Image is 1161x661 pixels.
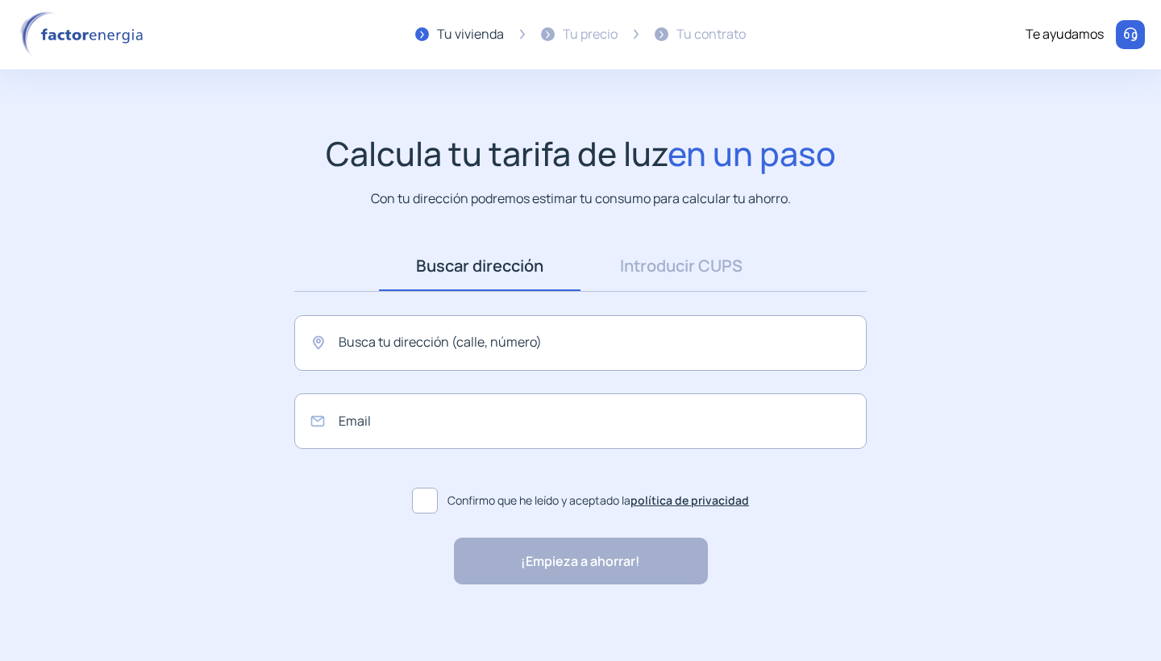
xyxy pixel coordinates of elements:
[668,131,836,176] span: en un paso
[371,189,791,209] p: Con tu dirección podremos estimar tu consumo para calcular tu ahorro.
[437,24,504,45] div: Tu vivienda
[379,241,580,291] a: Buscar dirección
[563,24,618,45] div: Tu precio
[16,11,153,58] img: logo factor
[326,134,836,173] h1: Calcula tu tarifa de luz
[580,241,782,291] a: Introducir CUPS
[1026,24,1104,45] div: Te ayudamos
[630,493,749,508] a: política de privacidad
[676,24,746,45] div: Tu contrato
[1122,27,1138,43] img: llamar
[447,492,749,509] span: Confirmo que he leído y aceptado la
